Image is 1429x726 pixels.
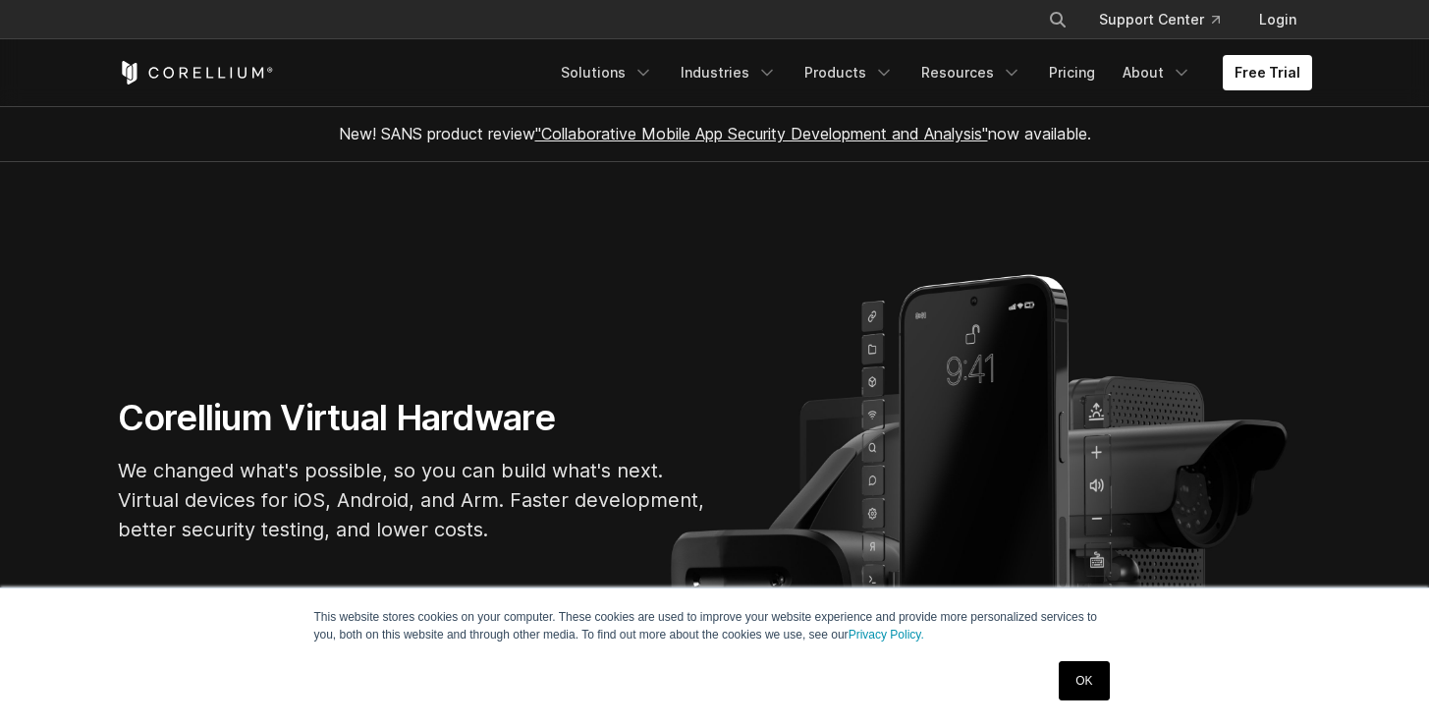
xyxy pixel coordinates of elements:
[1243,2,1312,37] a: Login
[1040,2,1075,37] button: Search
[1083,2,1236,37] a: Support Center
[1111,55,1203,90] a: About
[669,55,789,90] a: Industries
[1059,661,1109,700] a: OK
[1223,55,1312,90] a: Free Trial
[549,55,1312,90] div: Navigation Menu
[118,456,707,544] p: We changed what's possible, so you can build what's next. Virtual devices for iOS, Android, and A...
[1037,55,1107,90] a: Pricing
[535,124,988,143] a: "Collaborative Mobile App Security Development and Analysis"
[118,61,274,84] a: Corellium Home
[339,124,1091,143] span: New! SANS product review now available.
[314,608,1116,643] p: This website stores cookies on your computer. These cookies are used to improve your website expe...
[549,55,665,90] a: Solutions
[118,396,707,440] h1: Corellium Virtual Hardware
[849,628,924,642] a: Privacy Policy.
[909,55,1033,90] a: Resources
[793,55,906,90] a: Products
[1024,2,1312,37] div: Navigation Menu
